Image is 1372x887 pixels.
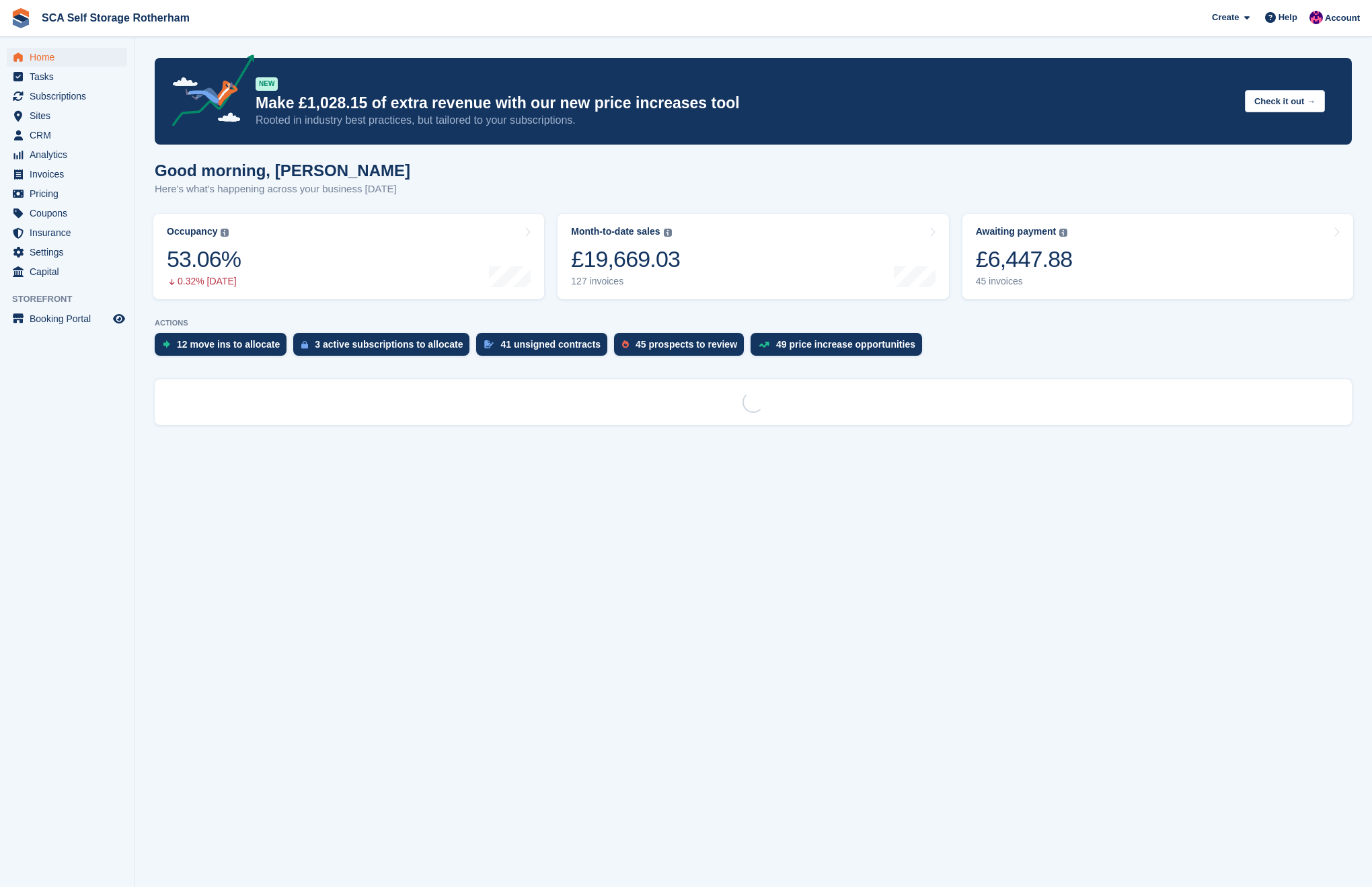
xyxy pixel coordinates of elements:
a: menu [7,145,127,164]
div: NEW [256,77,278,91]
span: Settings [30,243,110,262]
div: 45 invoices [976,276,1073,287]
a: menu [7,184,127,203]
span: Insurance [30,223,110,242]
div: £6,447.88 [976,245,1073,273]
a: menu [7,243,127,262]
div: 49 price increase opportunities [776,339,915,350]
div: 0.32% [DATE] [167,276,241,287]
a: 12 move ins to allocate [155,333,293,362]
span: Account [1325,11,1360,25]
img: price_increase_opportunities-93ffe204e8149a01c8c9dc8f82e8f89637d9d84a8eef4429ea346261dce0b2c0.svg [759,342,769,348]
a: menu [7,48,127,67]
p: Make £1,028.15 of extra revenue with our new price increases tool [256,93,1234,113]
a: 3 active subscriptions to allocate [293,333,476,362]
img: icon-info-grey-7440780725fd019a000dd9b08b2336e03edf1995a4989e88bcd33f0948082b44.svg [221,229,229,237]
h1: Good morning, [PERSON_NAME] [155,161,410,180]
span: Coupons [30,204,110,223]
div: 41 unsigned contracts [500,339,601,350]
a: Preview store [111,311,127,327]
img: stora-icon-8386f47178a22dfd0bd8f6a31ec36ba5ce8667c1dd55bd0f319d3a0aa187defe.svg [11,8,31,28]
a: menu [7,223,127,242]
span: Booking Portal [30,309,110,328]
span: Home [30,48,110,67]
a: menu [7,87,127,106]
div: Occupancy [167,226,217,237]
a: 41 unsigned contracts [476,333,614,362]
span: Sites [30,106,110,125]
a: menu [7,204,127,223]
img: Sam Chapman [1309,11,1323,24]
img: price-adjustments-announcement-icon-8257ccfd72463d97f412b2fc003d46551f7dbcb40ab6d574587a9cd5c0d94... [161,54,255,131]
p: Here's what's happening across your business [DATE] [155,182,410,197]
span: Pricing [30,184,110,203]
a: 45 prospects to review [614,333,751,362]
a: Month-to-date sales £19,669.03 127 invoices [558,214,948,299]
a: 49 price increase opportunities [751,333,929,362]
span: CRM [30,126,110,145]
span: Subscriptions [30,87,110,106]
a: menu [7,126,127,145]
img: move_ins_to_allocate_icon-fdf77a2bb77ea45bf5b3d319d69a93e2d87916cf1d5bf7949dd705db3b84f3ca.svg [163,340,170,348]
img: icon-info-grey-7440780725fd019a000dd9b08b2336e03edf1995a4989e88bcd33f0948082b44.svg [664,229,672,237]
a: SCA Self Storage Rotherham [36,7,195,29]
span: Help [1279,11,1297,24]
span: Tasks [30,67,110,86]
a: menu [7,262,127,281]
p: Rooted in industry best practices, but tailored to your subscriptions. [256,113,1234,128]
div: Month-to-date sales [571,226,660,237]
span: Create [1212,11,1239,24]
div: 127 invoices [571,276,680,287]
span: Analytics [30,145,110,164]
a: menu [7,106,127,125]
img: icon-info-grey-7440780725fd019a000dd9b08b2336e03edf1995a4989e88bcd33f0948082b44.svg [1059,229,1067,237]
div: 45 prospects to review [636,339,737,350]
a: Occupancy 53.06% 0.32% [DATE] [153,214,544,299]
p: ACTIONS [155,319,1352,327]
button: Check it out → [1245,90,1325,112]
a: Awaiting payment £6,447.88 45 invoices [962,214,1353,299]
div: 12 move ins to allocate [177,339,280,350]
a: menu [7,309,127,328]
a: menu [7,67,127,86]
img: prospect-51fa495bee0391a8d652442698ab0144808aea92771e9ea1ae160a38d050c398.svg [622,340,629,348]
a: menu [7,165,127,184]
div: 53.06% [167,245,241,273]
div: 3 active subscriptions to allocate [315,339,463,350]
span: Storefront [12,293,134,306]
span: Invoices [30,165,110,184]
span: Capital [30,262,110,281]
img: active_subscription_to_allocate_icon-d502201f5373d7db506a760aba3b589e785aa758c864c3986d89f69b8ff3... [301,340,308,349]
div: Awaiting payment [976,226,1057,237]
img: contract_signature_icon-13c848040528278c33f63329250d36e43548de30e8caae1d1a13099fd9432cc5.svg [484,340,494,348]
div: £19,669.03 [571,245,680,273]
